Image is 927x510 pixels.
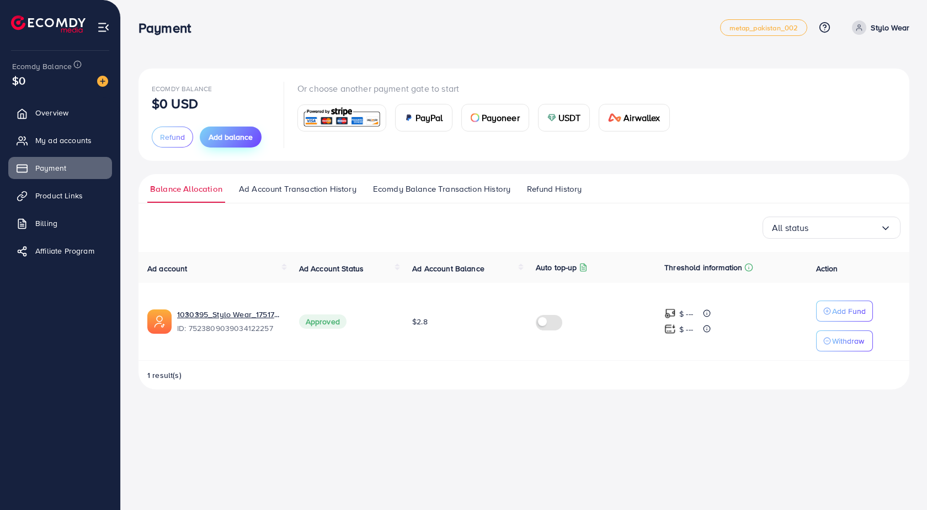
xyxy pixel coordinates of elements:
[12,72,25,88] span: $0
[404,113,413,122] img: card
[816,263,838,274] span: Action
[97,21,110,34] img: menu
[8,185,112,207] a: Product Links
[35,107,68,118] span: Overview
[152,127,193,148] button: Refund
[160,132,185,143] span: Refund
[35,162,66,173] span: Payment
[177,309,281,320] a: 1030395_Stylo Wear_1751773316264
[147,370,182,381] span: 1 result(s)
[35,135,92,146] span: My ad accounts
[8,102,112,124] a: Overview
[35,245,94,256] span: Affiliate Program
[301,106,382,130] img: card
[664,308,676,319] img: top-up amount
[35,190,83,201] span: Product Links
[209,132,253,143] span: Add balance
[8,212,112,234] a: Billing
[679,323,693,336] p: $ ---
[471,113,480,122] img: card
[177,323,281,334] span: ID: 7523809039034122257
[415,111,443,124] span: PayPal
[482,111,520,124] span: Payoneer
[152,84,212,93] span: Ecomdy Balance
[809,219,880,236] input: Search for option
[720,19,808,36] a: metap_pakistan_002
[8,240,112,262] a: Affiliate Program
[297,104,386,132] a: card
[608,113,621,122] img: card
[373,183,510,195] span: Ecomdy Balance Transaction History
[412,263,484,274] span: Ad Account Balance
[538,104,590,132] a: cardUSDT
[177,309,281,334] div: <span class='underline'>1030395_Stylo Wear_1751773316264</span></br>7523809039034122257
[147,263,188,274] span: Ad account
[729,24,798,31] span: metap_pakistan_002
[152,97,198,110] p: $0 USD
[848,20,909,35] a: Stylo Wear
[880,460,919,502] iframe: Chat
[147,309,172,334] img: ic-ads-acc.e4c84228.svg
[624,111,660,124] span: Airwallex
[297,82,679,95] p: Or choose another payment gate to start
[138,20,200,36] h3: Payment
[8,157,112,179] a: Payment
[11,15,86,33] img: logo
[8,129,112,151] a: My ad accounts
[547,113,556,122] img: card
[558,111,581,124] span: USDT
[816,301,873,322] button: Add Fund
[664,261,742,274] p: Threshold information
[871,21,909,34] p: Stylo Wear
[763,217,901,239] div: Search for option
[299,314,347,329] span: Approved
[599,104,669,132] a: cardAirwallex
[200,127,262,148] button: Add balance
[395,104,452,132] a: cardPayPal
[412,316,428,327] span: $2.8
[772,219,809,236] span: All status
[97,76,108,87] img: image
[664,323,676,335] img: top-up amount
[299,263,364,274] span: Ad Account Status
[150,183,222,195] span: Balance Allocation
[832,334,864,348] p: Withdraw
[679,307,693,320] p: $ ---
[12,61,72,72] span: Ecomdy Balance
[816,330,873,351] button: Withdraw
[461,104,529,132] a: cardPayoneer
[239,183,356,195] span: Ad Account Transaction History
[35,218,57,229] span: Billing
[527,183,582,195] span: Refund History
[536,261,577,274] p: Auto top-up
[832,304,866,318] p: Add Fund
